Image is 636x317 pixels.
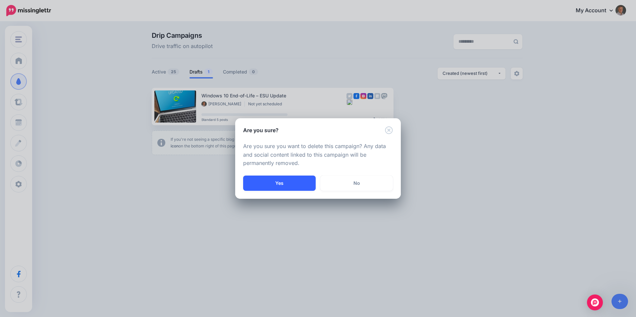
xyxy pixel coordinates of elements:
[587,294,603,310] div: Open Intercom Messenger
[243,126,279,134] h5: Are you sure?
[385,126,393,134] button: Close
[320,176,393,191] a: No
[243,176,316,191] button: Yes
[243,142,393,168] p: Are you sure you want to delete this campaign? Any data and social content linked to this campaig...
